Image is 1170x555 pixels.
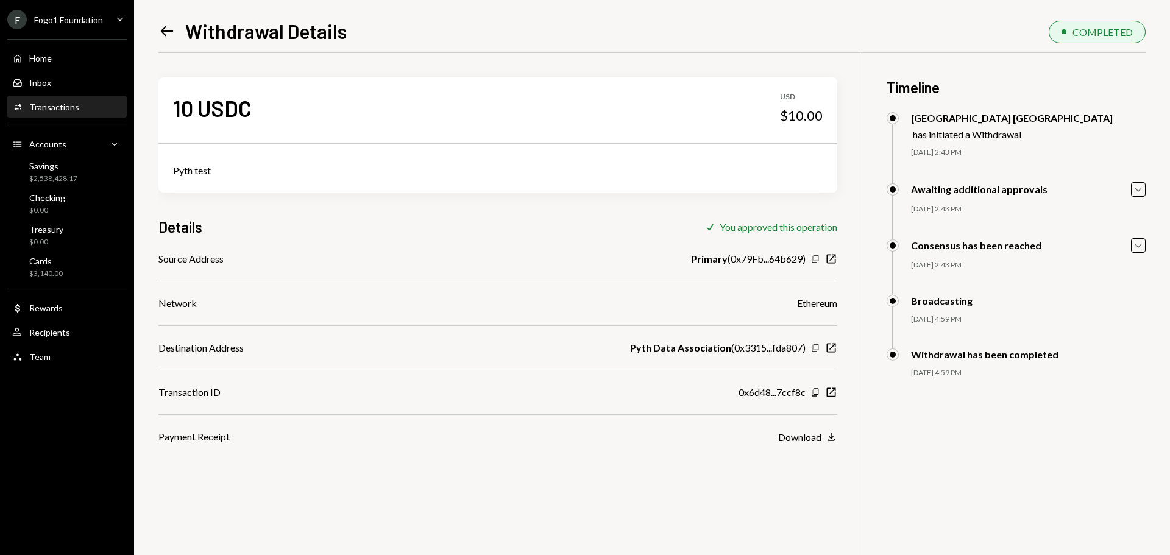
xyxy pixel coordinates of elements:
[720,221,837,233] div: You approved this operation
[7,321,127,343] a: Recipients
[7,297,127,319] a: Rewards
[29,237,63,247] div: $0.00
[911,295,973,306] div: Broadcasting
[158,252,224,266] div: Source Address
[173,94,252,122] div: 10 USDC
[29,327,70,338] div: Recipients
[911,314,1146,325] div: [DATE] 4:59 PM
[34,15,103,25] div: Fogo1 Foundation
[29,205,65,216] div: $0.00
[158,430,230,444] div: Payment Receipt
[173,163,823,178] div: Pyth test
[158,341,244,355] div: Destination Address
[7,47,127,69] a: Home
[7,252,127,281] a: Cards$3,140.00
[7,345,127,367] a: Team
[911,348,1058,360] div: Withdrawal has been completed
[887,77,1146,97] h3: Timeline
[7,133,127,155] a: Accounts
[7,157,127,186] a: Savings$2,538,428.17
[778,431,821,443] div: Download
[739,385,806,400] div: 0x6d48...7ccf8c
[7,96,127,118] a: Transactions
[911,204,1146,214] div: [DATE] 2:43 PM
[7,189,127,218] a: Checking$0.00
[911,183,1048,195] div: Awaiting additional approvals
[911,368,1146,378] div: [DATE] 4:59 PM
[797,296,837,311] div: Ethereum
[29,256,63,266] div: Cards
[780,107,823,124] div: $10.00
[7,221,127,250] a: Treasury$0.00
[29,174,77,184] div: $2,538,428.17
[29,139,66,149] div: Accounts
[913,129,1113,140] div: has initiated a Withdrawal
[29,161,77,171] div: Savings
[7,10,27,29] div: F
[630,341,731,355] b: Pyth Data Association
[29,303,63,313] div: Rewards
[185,19,347,43] h1: Withdrawal Details
[778,431,837,444] button: Download
[911,239,1041,251] div: Consensus has been reached
[911,260,1146,270] div: [DATE] 2:43 PM
[7,71,127,93] a: Inbox
[29,77,51,88] div: Inbox
[691,252,728,266] b: Primary
[1072,26,1133,38] div: COMPLETED
[29,224,63,235] div: Treasury
[911,112,1113,124] div: [GEOGRAPHIC_DATA] [GEOGRAPHIC_DATA]
[911,147,1146,158] div: [DATE] 2:43 PM
[29,102,79,112] div: Transactions
[158,217,202,237] h3: Details
[29,269,63,279] div: $3,140.00
[630,341,806,355] div: ( 0x3315...fda807 )
[29,193,65,203] div: Checking
[780,92,823,102] div: USD
[29,352,51,362] div: Team
[29,53,52,63] div: Home
[158,296,197,311] div: Network
[158,385,221,400] div: Transaction ID
[691,252,806,266] div: ( 0x79Fb...64b629 )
